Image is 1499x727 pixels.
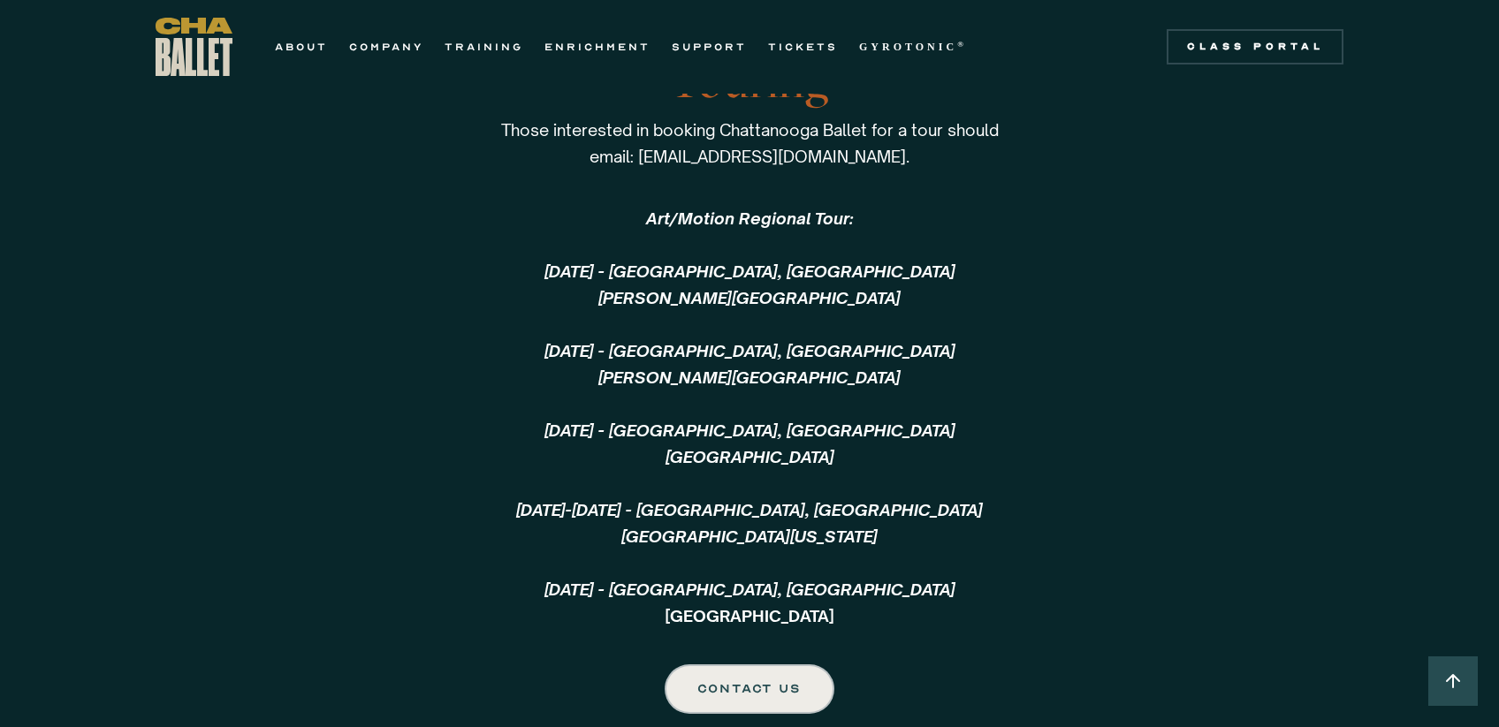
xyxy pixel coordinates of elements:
[957,40,967,49] sup: ®
[516,261,983,599] em: [DATE] - [GEOGRAPHIC_DATA], [GEOGRAPHIC_DATA] [PERSON_NAME][GEOGRAPHIC_DATA] ‍ [DATE] - [GEOGRAPH...
[859,36,967,57] a: GYROTONIC®
[474,55,1025,108] h3: Touring
[484,117,1015,170] p: Those interested in booking Chattanooga Ballet for a tour should email: [EMAIL_ADDRESS][DOMAIN_NA...
[768,36,838,57] a: TICKETS
[1167,29,1343,64] a: Class Portal
[445,36,523,57] a: TRAINING
[544,36,651,57] a: ENRICHMENT
[665,664,833,714] a: CONTACT US
[672,36,747,57] a: SUPPORT
[859,41,957,53] strong: GYROTONIC
[698,678,800,700] div: CONTACT US
[156,18,232,76] a: home
[646,208,854,228] em: Art/Motion Regional Tour: ‍
[1177,40,1333,54] div: Class Portal
[349,36,423,57] a: COMPANY
[516,261,983,625] strong: [GEOGRAPHIC_DATA]
[275,36,328,57] a: ABOUT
